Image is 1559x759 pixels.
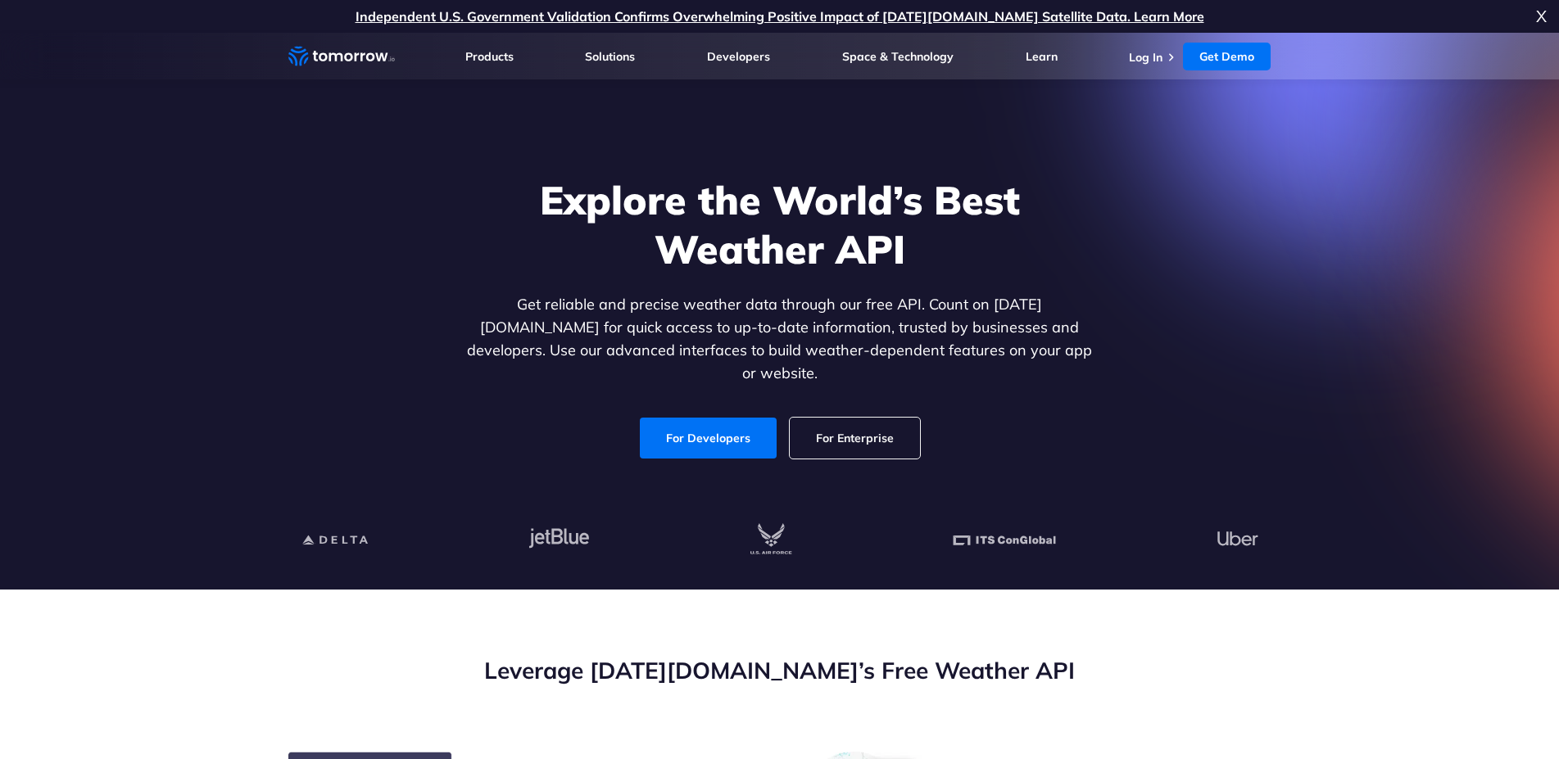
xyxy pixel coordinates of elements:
p: Get reliable and precise weather data through our free API. Count on [DATE][DOMAIN_NAME] for quic... [464,293,1096,385]
a: For Enterprise [790,418,920,459]
a: Home link [288,44,395,69]
h1: Explore the World’s Best Weather API [464,175,1096,273]
a: Products [465,49,514,64]
a: Learn [1026,49,1058,64]
a: Developers [707,49,770,64]
a: Solutions [585,49,635,64]
a: For Developers [640,418,777,459]
a: Get Demo [1183,43,1271,70]
h2: Leverage [DATE][DOMAIN_NAME]’s Free Weather API [288,655,1271,686]
a: Space & Technology [842,49,954,64]
a: Log In [1129,50,1162,65]
a: Independent U.S. Government Validation Confirms Overwhelming Positive Impact of [DATE][DOMAIN_NAM... [356,8,1204,25]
